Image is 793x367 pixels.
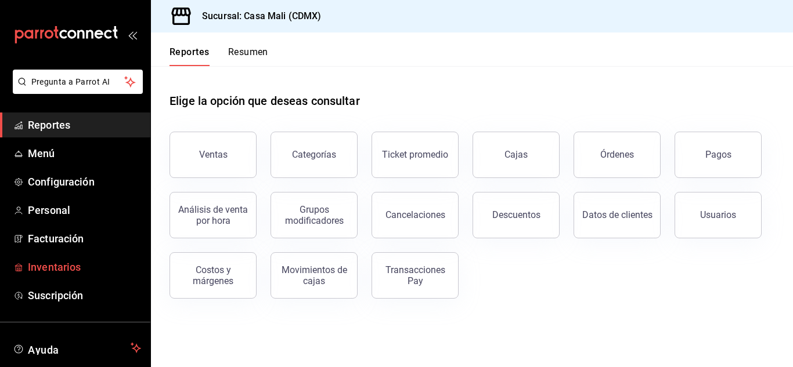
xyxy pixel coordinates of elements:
[28,174,141,190] span: Configuración
[28,202,141,218] span: Personal
[574,132,661,178] button: Órdenes
[473,132,560,178] a: Cajas
[31,76,125,88] span: Pregunta a Parrot AI
[170,132,257,178] button: Ventas
[705,149,731,160] div: Pagos
[473,192,560,238] button: Descuentos
[582,209,653,220] div: Datos de clientes
[170,252,257,299] button: Costos y márgenes
[372,252,459,299] button: Transacciones Pay
[600,149,634,160] div: Órdenes
[28,259,141,275] span: Inventarios
[379,264,451,286] div: Transacciones Pay
[170,92,360,110] h1: Elige la opción que deseas consultar
[385,209,445,220] div: Cancelaciones
[13,70,143,94] button: Pregunta a Parrot AI
[675,192,762,238] button: Usuarios
[492,209,540,220] div: Descuentos
[28,117,141,133] span: Reportes
[271,132,358,178] button: Categorías
[8,84,143,96] a: Pregunta a Parrot AI
[170,192,257,238] button: Análisis de venta por hora
[574,192,661,238] button: Datos de clientes
[128,30,137,39] button: open_drawer_menu
[199,149,228,160] div: Ventas
[177,264,249,286] div: Costos y márgenes
[271,192,358,238] button: Grupos modificadores
[170,46,268,66] div: navigation tabs
[28,341,126,355] span: Ayuda
[228,46,268,66] button: Resumen
[170,46,210,66] button: Reportes
[193,9,321,23] h3: Sucursal: Casa Mali (CDMX)
[28,288,141,303] span: Suscripción
[372,192,459,238] button: Cancelaciones
[700,209,736,220] div: Usuarios
[278,204,350,226] div: Grupos modificadores
[675,132,762,178] button: Pagos
[382,149,448,160] div: Ticket promedio
[504,148,528,162] div: Cajas
[292,149,336,160] div: Categorías
[271,252,358,299] button: Movimientos de cajas
[278,264,350,286] div: Movimientos de cajas
[28,231,141,246] span: Facturación
[177,204,249,226] div: Análisis de venta por hora
[28,146,141,161] span: Menú
[372,132,459,178] button: Ticket promedio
